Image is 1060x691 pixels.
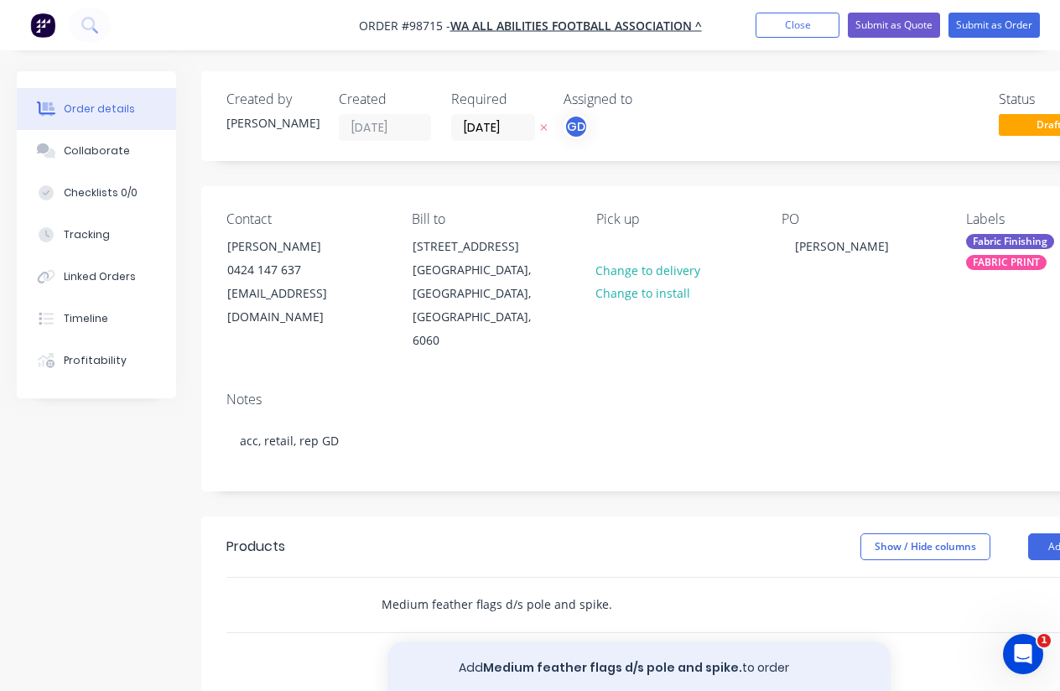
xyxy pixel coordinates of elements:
div: [PERSON_NAME] [226,114,319,132]
div: Created [339,91,431,107]
button: Linked Orders [17,256,176,298]
button: GD [564,114,589,139]
div: [STREET_ADDRESS] [413,235,552,258]
iframe: Intercom live chat [1003,634,1043,674]
button: Timeline [17,298,176,340]
button: Tracking [17,214,176,256]
div: [STREET_ADDRESS][GEOGRAPHIC_DATA], [GEOGRAPHIC_DATA], [GEOGRAPHIC_DATA], 6060 [398,234,566,353]
div: PO [782,211,940,227]
button: Submit as Order [948,13,1040,38]
img: Factory [30,13,55,38]
div: Linked Orders [64,269,136,284]
a: WA All Abilities Football Association ^ [450,18,702,34]
div: [PERSON_NAME]0424 147 637[EMAIL_ADDRESS][DOMAIN_NAME] [213,234,381,330]
span: Order #98715 - [359,18,450,34]
div: Collaborate [64,143,130,158]
button: Collaborate [17,130,176,172]
div: Timeline [64,311,108,326]
button: Checklists 0/0 [17,172,176,214]
div: Profitability [64,353,127,368]
div: Required [451,91,543,107]
div: [PERSON_NAME] [227,235,366,258]
button: Change to install [587,282,699,304]
div: 0424 147 637 [227,258,366,282]
input: Start typing to add a product... [381,588,716,621]
div: Fabric Finishing [966,234,1054,249]
div: Contact [226,211,385,227]
span: 1 [1037,634,1051,647]
div: Order details [64,101,135,117]
div: Products [226,537,285,557]
div: Created by [226,91,319,107]
div: Tracking [64,227,110,242]
div: Pick up [596,211,755,227]
button: Order details [17,88,176,130]
div: Assigned to [564,91,731,107]
button: Profitability [17,340,176,382]
div: [GEOGRAPHIC_DATA], [GEOGRAPHIC_DATA], [GEOGRAPHIC_DATA], 6060 [413,258,552,352]
div: Checklists 0/0 [64,185,138,200]
div: [EMAIL_ADDRESS][DOMAIN_NAME] [227,282,366,329]
button: Show / Hide columns [860,533,990,560]
div: FABRIC PRINT [966,255,1047,270]
button: Change to delivery [587,258,709,281]
div: [PERSON_NAME] [782,234,902,258]
div: Bill to [412,211,570,227]
button: Close [756,13,839,38]
button: Submit as Quote [848,13,940,38]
